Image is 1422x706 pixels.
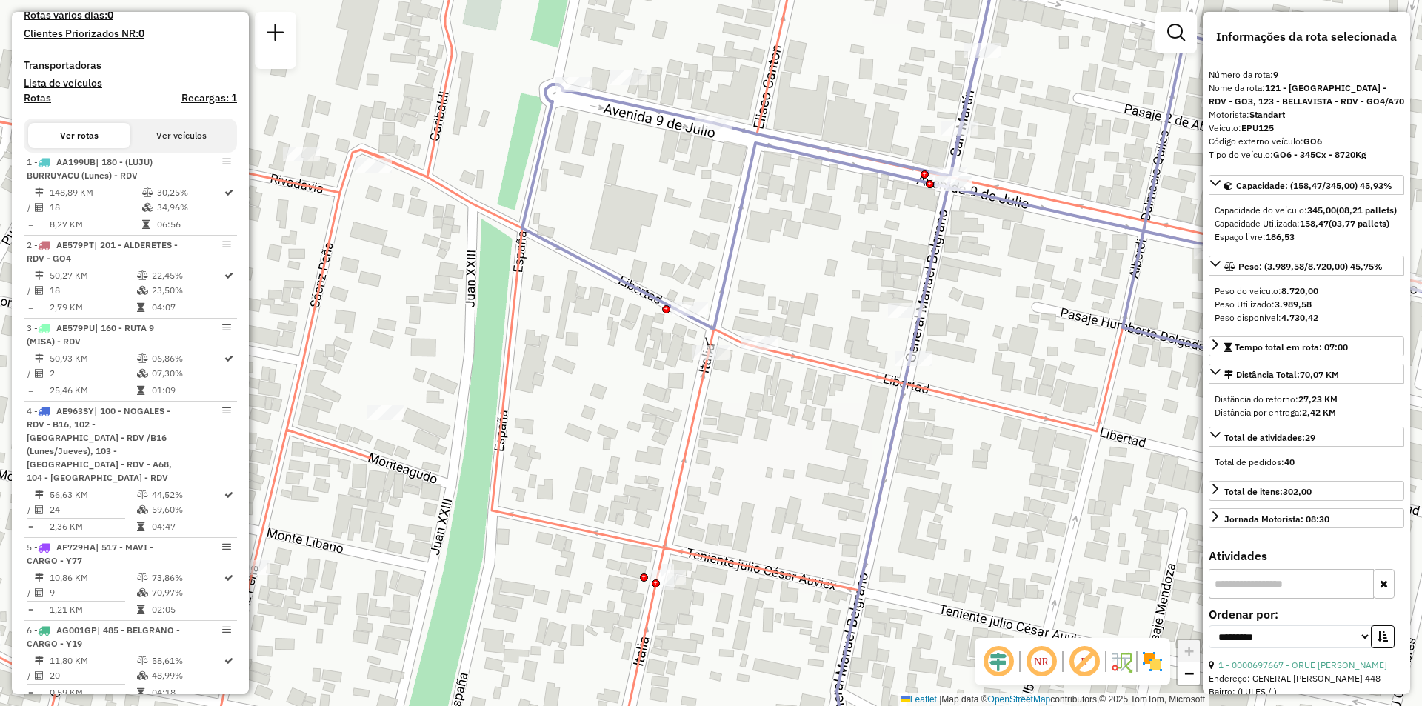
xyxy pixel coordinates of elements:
span: Capacidade: (158,47/345,00) 45,93% [1236,180,1392,191]
i: Distância Total [35,271,44,280]
i: Tempo total em rota [137,522,144,531]
i: Rota otimizada [224,271,233,280]
span: AE579PT [56,239,94,250]
a: 1 - 0000697667 - ORUE [PERSON_NAME] [1218,659,1387,670]
td: 25,46 KM [49,383,136,398]
strong: EPU125 [1241,122,1274,133]
div: Tipo do veículo: [1209,148,1404,161]
span: Peso do veículo: [1215,285,1318,296]
div: Nome da rota: [1209,81,1404,108]
td: 10,86 KM [49,570,136,585]
span: AG001GP [56,625,97,636]
div: Capacidade: (158,47/345,00) 45,93% [1209,198,1404,250]
td: 24 [49,502,136,517]
td: 148,89 KM [49,185,141,200]
i: Rota otimizada [224,354,233,363]
strong: 158,47 [1300,218,1329,229]
a: Nova sessão e pesquisa [261,18,290,51]
div: Peso Utilizado: [1215,298,1398,311]
strong: (08,21 pallets) [1336,204,1397,216]
td: = [27,217,34,232]
span: Ocultar NR [1024,644,1059,679]
i: Tempo total em rota [137,303,144,312]
h4: Recargas: 1 [181,92,237,104]
button: Ver veículos [130,123,233,148]
span: Tempo total em rota: 07:00 [1235,342,1348,353]
td: / [27,366,34,381]
strong: 27,23 KM [1298,393,1338,404]
i: Total de Atividades [35,369,44,378]
i: % de utilização da cubagem [137,671,148,680]
i: Distância Total [35,188,44,197]
span: Exibir rótulo [1066,644,1102,679]
i: Rota otimizada [224,656,233,665]
i: % de utilização da cubagem [137,369,148,378]
td: 2 [49,366,136,381]
i: % de utilização da cubagem [142,203,153,212]
span: | 201 - ALDERETES - RDV - GO4 [27,239,178,264]
div: Total de atividades:29 [1209,450,1404,475]
strong: 0 [138,27,144,40]
span: AE579PU [56,322,95,333]
span: 3 - [27,322,154,347]
span: 4 - [27,405,172,483]
td: 04:18 [151,685,223,700]
td: = [27,383,34,398]
span: 1 - [27,156,153,181]
span: | 180 - (LUJU) BURRUYACU (Lunes) - RDV [27,156,153,181]
h4: Atividades [1209,549,1404,563]
span: 70,07 KM [1300,369,1339,380]
i: Distância Total [35,354,44,363]
i: Distância Total [35,656,44,665]
div: Distância do retorno: [1215,393,1398,406]
img: Fluxo de ruas [1109,650,1133,673]
a: Leaflet [901,694,937,705]
td: 56,63 KM [49,487,136,502]
td: / [27,200,34,215]
label: Ordenar por: [1209,605,1404,623]
td: 04:07 [151,300,223,315]
h4: Lista de veículos [24,77,237,90]
i: % de utilização do peso [137,656,148,665]
strong: 29 [1305,432,1315,443]
td: = [27,685,34,700]
span: − [1184,664,1194,682]
span: Ocultar deslocamento [981,644,1016,679]
div: Número da rota: [1209,68,1404,81]
a: Exibir filtros [1161,18,1191,47]
div: Código externo veículo: [1209,135,1404,148]
div: Bairro: (LULES / ) [1209,685,1404,699]
span: | [939,694,941,705]
strong: 0 [107,8,113,21]
strong: 8.720,00 [1281,285,1318,296]
div: Total de itens: [1224,485,1312,499]
td: 06:56 [156,217,223,232]
em: Opções [222,323,231,332]
strong: (03,77 pallets) [1329,218,1389,229]
td: 06,86% [151,351,223,366]
td: 07,30% [151,366,223,381]
td: 8,27 KM [49,217,141,232]
div: Distância por entrega: [1215,406,1398,419]
strong: 3.989,58 [1275,299,1312,310]
div: Total de pedidos: [1215,456,1398,469]
h4: Rotas vários dias: [24,9,237,21]
td: 11,80 KM [49,653,136,668]
strong: 302,00 [1283,486,1312,497]
div: Atividade não roteirizada - Sidan Ricardo Nelson [692,345,730,360]
td: = [27,300,34,315]
span: + [1184,642,1194,660]
td: 22,45% [151,268,223,283]
i: Tempo total em rota [137,386,144,395]
span: Total de atividades: [1224,432,1315,443]
div: Peso disponível: [1215,311,1398,324]
i: % de utilização da cubagem [137,505,148,514]
td: 0,59 KM [49,685,136,700]
a: Zoom out [1178,662,1200,685]
i: Tempo total em rota [137,605,144,614]
strong: 4.730,42 [1281,312,1318,323]
td: / [27,283,34,298]
a: Total de itens:302,00 [1209,481,1404,501]
i: Total de Atividades [35,588,44,597]
span: | 160 - RUTA 9 (MISA) - RDV [27,322,154,347]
